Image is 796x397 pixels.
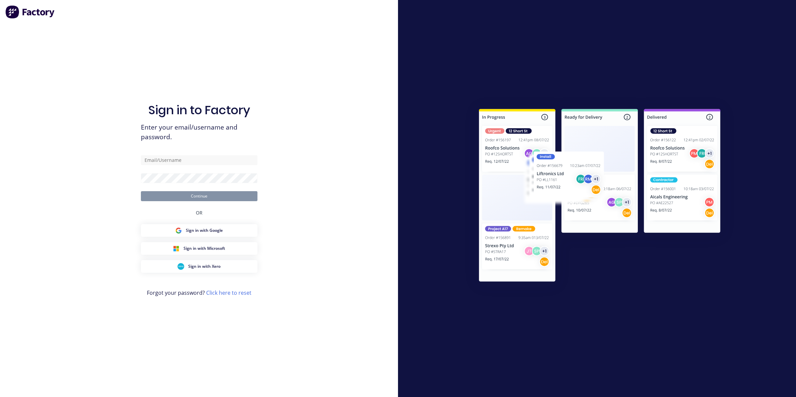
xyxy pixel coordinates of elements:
img: Google Sign in [175,227,182,234]
button: Microsoft Sign inSign in with Microsoft [141,242,257,255]
span: Sign in with Xero [188,263,220,269]
img: Sign in [464,96,735,297]
img: Microsoft Sign in [173,245,180,252]
span: Forgot your password? [147,289,251,297]
button: Continue [141,191,257,201]
a: Click here to reset [206,289,251,296]
button: Google Sign inSign in with Google [141,224,257,237]
img: Factory [5,5,55,19]
span: Sign in with Microsoft [184,245,225,251]
div: OR [196,201,202,224]
img: Xero Sign in [178,263,184,270]
h1: Sign in to Factory [148,103,250,117]
span: Enter your email/username and password. [141,123,257,142]
button: Xero Sign inSign in with Xero [141,260,257,273]
span: Sign in with Google [186,227,223,233]
input: Email/Username [141,155,257,165]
